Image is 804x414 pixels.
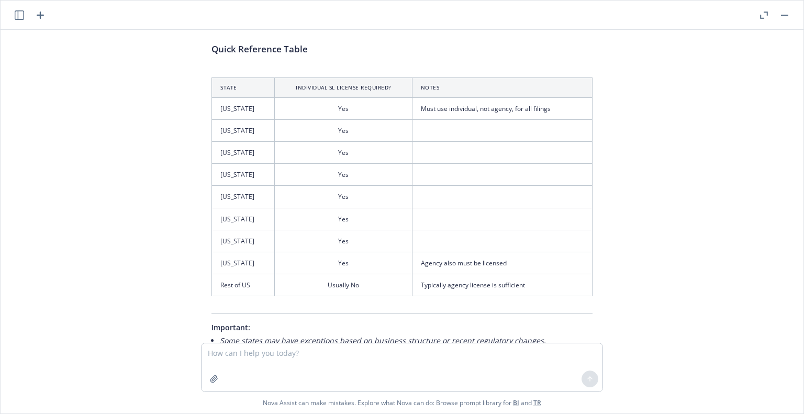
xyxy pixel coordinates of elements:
[533,398,541,407] a: TR
[275,97,412,119] td: Yes
[212,208,275,230] td: [US_STATE]
[212,120,275,142] td: [US_STATE]
[212,274,275,296] td: Rest of US
[412,77,592,97] th: Notes
[412,97,592,119] td: Must use individual, not agency, for all filings
[212,97,275,119] td: [US_STATE]
[212,230,275,252] td: [US_STATE]
[212,186,275,208] td: [US_STATE]
[5,392,799,413] span: Nova Assist can make mistakes. Explore what Nova can do: Browse prompt library for and
[275,77,412,97] th: Individual SL License Required?
[212,252,275,274] td: [US_STATE]
[212,142,275,164] td: [US_STATE]
[275,274,412,296] td: Usually No
[212,77,275,97] th: State
[212,164,275,186] td: [US_STATE]
[211,42,593,56] h4: Quick Reference Table
[275,252,412,274] td: Yes
[275,186,412,208] td: Yes
[220,335,546,345] em: Some states may have exceptions based on business structure or recent regulatory changes.
[275,120,412,142] td: Yes
[412,252,592,274] td: Agency also must be licensed
[275,164,412,186] td: Yes
[275,142,412,164] td: Yes
[211,322,250,332] span: Important:
[513,398,519,407] a: BI
[275,208,412,230] td: Yes
[275,230,412,252] td: Yes
[412,274,592,296] td: Typically agency license is sufficient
